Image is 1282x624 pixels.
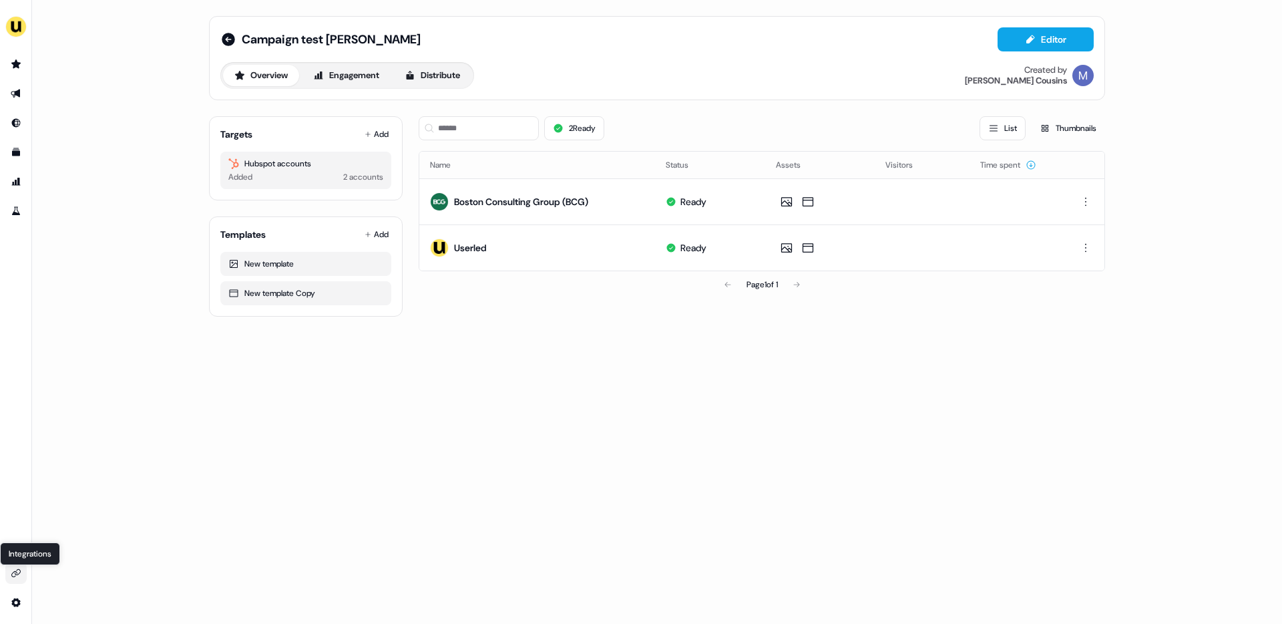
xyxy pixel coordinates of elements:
button: Add [362,225,391,244]
div: 2 accounts [343,170,383,184]
div: Page 1 of 1 [746,278,778,291]
span: Campaign test [PERSON_NAME] [242,31,421,47]
th: Assets [765,152,875,178]
div: New template [228,257,383,271]
a: Go to attribution [5,171,27,192]
a: Go to integrations [5,563,27,584]
button: Visitors [885,153,929,177]
button: Time spent [980,153,1036,177]
div: Hubspot accounts [228,157,383,170]
button: Add [362,125,391,144]
a: Go to outbound experience [5,83,27,104]
button: Status [666,153,704,177]
img: Marcus [1072,65,1094,86]
div: Ready [680,195,706,208]
button: Name [430,153,467,177]
div: Targets [220,128,252,141]
button: List [980,116,1026,140]
a: Go to Inbound [5,112,27,134]
div: Added [228,170,252,184]
button: 2Ready [544,116,604,140]
button: Distribute [393,65,471,86]
button: Thumbnails [1031,116,1105,140]
button: Editor [998,27,1094,51]
button: Engagement [302,65,391,86]
div: Userled [454,241,487,255]
a: Go to integrations [5,592,27,613]
div: [PERSON_NAME] Cousins [965,75,1067,86]
a: Go to templates [5,142,27,163]
div: Ready [680,241,706,255]
a: Editor [998,34,1094,48]
div: New template Copy [228,287,383,300]
a: Go to experiments [5,200,27,222]
a: Go to prospects [5,53,27,75]
div: Templates [220,228,266,241]
div: Boston Consulting Group (BCG) [454,195,588,208]
button: Overview [223,65,299,86]
div: Created by [1024,65,1067,75]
